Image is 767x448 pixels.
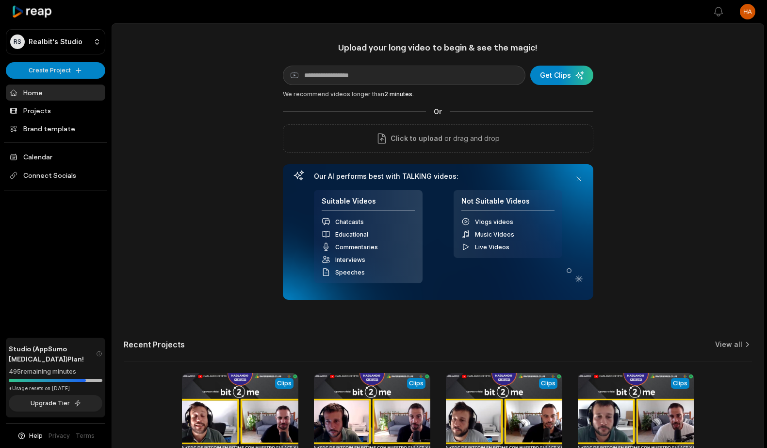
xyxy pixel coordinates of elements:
h4: Suitable Videos [322,197,415,211]
a: Terms [76,431,95,440]
span: Chatcasts [335,218,364,225]
span: Or [426,106,450,117]
span: Interviews [335,256,365,263]
h3: Our AI performs best with TALKING videos: [314,172,562,181]
span: Educational [335,231,368,238]
a: View all [715,340,742,349]
h1: Upload your long video to begin & see the magic! [283,42,593,53]
a: Calendar [6,149,105,165]
span: Live Videos [475,243,509,251]
a: Privacy [49,431,70,440]
button: Create Project [6,62,105,79]
button: Get Clips [530,66,593,85]
div: RS [10,34,25,49]
span: Commentaries [335,243,378,251]
h2: Recent Projects [124,340,185,349]
span: Music Videos [475,231,514,238]
p: or drag and drop [442,133,500,144]
a: Projects [6,103,105,119]
span: Speeches [335,269,365,276]
a: Brand template [6,121,105,137]
span: Help [29,431,43,440]
span: Vlogs videos [475,218,513,225]
button: Upgrade Tier [9,395,102,412]
div: 495 remaining minutes [9,367,102,377]
div: *Usage resets on [DATE] [9,385,102,392]
span: 2 minutes [384,90,412,98]
div: We recommend videos longer than . [283,90,593,99]
span: Click to upload [391,133,442,144]
p: Realbit's Studio [29,37,82,46]
a: Home [6,85,105,101]
span: Connect Socials [6,167,105,184]
h4: Not Suitable Videos [461,197,555,211]
span: Studio (AppSumo [MEDICAL_DATA]) Plan! [9,344,96,364]
button: Help [17,431,43,440]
